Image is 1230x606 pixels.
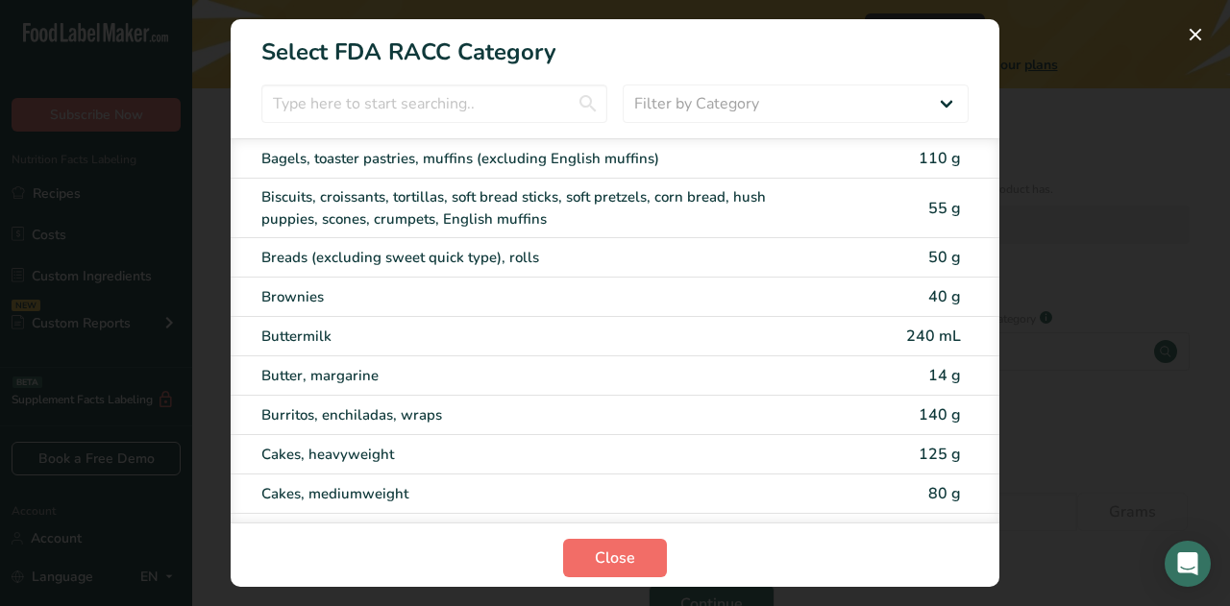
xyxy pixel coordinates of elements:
[261,148,807,170] div: Bagels, toaster pastries, muffins (excluding English muffins)
[928,247,961,268] span: 50 g
[919,148,961,169] span: 110 g
[261,247,807,269] div: Breads (excluding sweet quick type), rolls
[231,19,999,69] h1: Select FDA RACC Category
[261,85,607,123] input: Type here to start searching..
[919,404,961,425] span: 140 g
[261,404,807,426] div: Burritos, enchiladas, wraps
[261,483,807,505] div: Cakes, mediumweight
[919,444,961,465] span: 125 g
[261,186,807,230] div: Biscuits, croissants, tortillas, soft bread sticks, soft pretzels, corn bread, hush puppies, scon...
[563,539,667,577] button: Close
[595,546,635,570] span: Close
[928,198,961,219] span: 55 g
[928,365,961,386] span: 14 g
[928,483,961,504] span: 80 g
[1165,541,1211,587] div: Open Intercom Messenger
[261,444,807,466] div: Cakes, heavyweight
[261,522,807,545] div: Cakes, lightweight (angel food, chiffon, or sponge cake without icing or filling)
[928,286,961,307] span: 40 g
[261,326,807,348] div: Buttermilk
[261,286,807,308] div: Brownies
[906,326,961,347] span: 240 mL
[261,365,807,387] div: Butter, margarine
